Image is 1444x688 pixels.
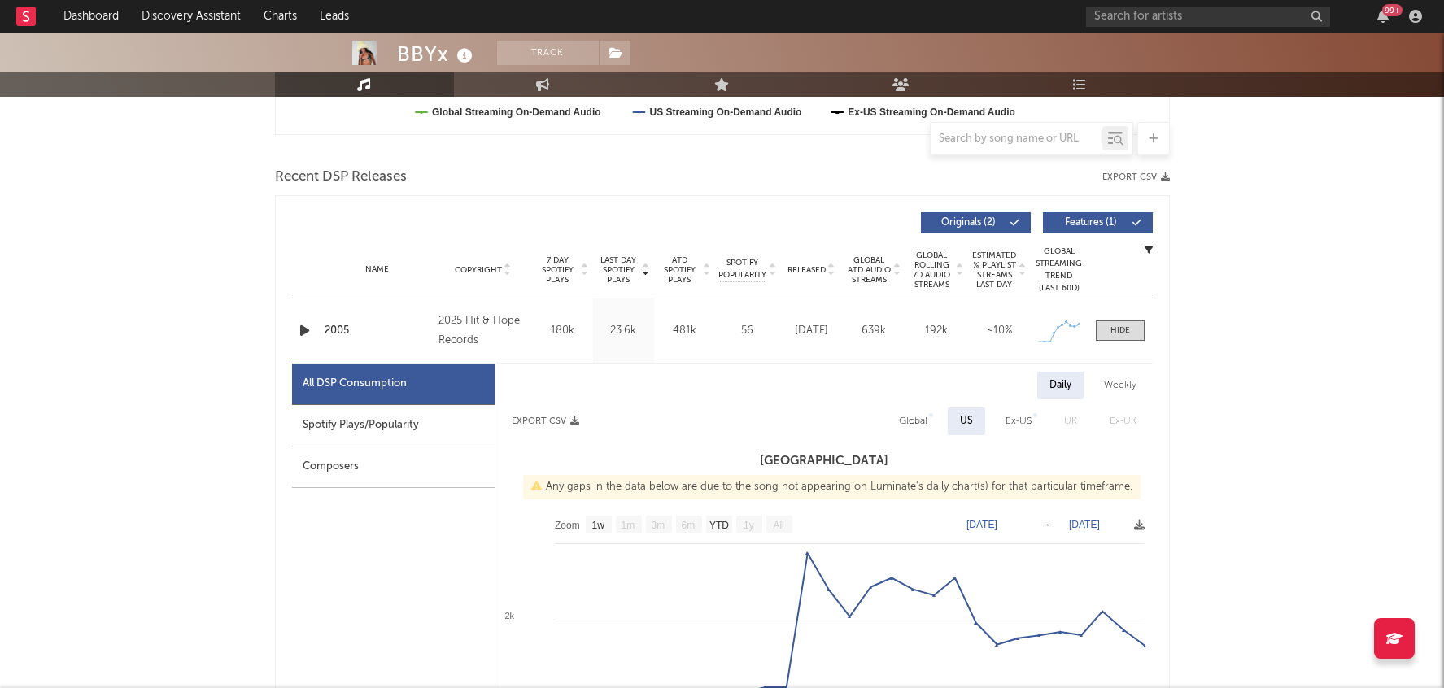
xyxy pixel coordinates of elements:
button: Features(1) [1043,212,1153,233]
button: Originals(2) [921,212,1031,233]
div: 2025 Hit & Hope Records [438,311,527,351]
div: All DSP Consumption [303,374,407,394]
span: Released [787,265,826,275]
text: [DATE] [966,519,997,530]
text: 6m [681,520,695,531]
text: All [773,520,783,531]
span: 7 Day Spotify Plays [536,255,579,285]
input: Search by song name or URL [931,133,1102,146]
div: US [960,411,973,431]
div: BBYx [397,41,477,67]
h3: [GEOGRAPHIC_DATA] [495,451,1153,471]
text: 1w [591,520,604,531]
text: 1y [744,520,754,531]
span: Features ( 1 ) [1054,218,1128,228]
input: Search for artists [1086,7,1330,27]
span: Originals ( 2 ) [931,218,1006,228]
div: ~ 10 % [972,323,1027,339]
div: Name [325,263,431,276]
span: Estimated % Playlist Streams Last Day [972,250,1017,290]
div: Weekly [1092,372,1149,399]
button: 99+ [1377,10,1389,23]
span: Global ATD Audio Streams [847,255,892,285]
button: Export CSV [1102,172,1170,182]
div: All DSP Consumption [292,364,495,405]
span: Global Rolling 7D Audio Streams [910,250,954,290]
text: Zoom [555,520,580,531]
span: Spotify Popularity [718,257,766,281]
div: 481k [658,323,711,339]
div: Global Streaming Trend (Last 60D) [1035,246,1084,294]
div: 56 [719,323,776,339]
span: Last Day Spotify Plays [597,255,640,285]
div: 180k [536,323,589,339]
div: 639k [847,323,901,339]
text: US Streaming On-Demand Audio [649,107,801,118]
button: Track [497,41,599,65]
div: [DATE] [784,323,839,339]
text: 3m [651,520,665,531]
text: Global Streaming On-Demand Audio [432,107,601,118]
text: 1m [621,520,635,531]
text: [DATE] [1069,519,1100,530]
span: Copyright [455,265,502,275]
div: Global [899,411,927,431]
div: 99 + [1382,4,1403,16]
text: Ex-US Streaming On-Demand Audio [848,107,1015,118]
div: Ex-US [1006,411,1032,431]
div: 192k [910,323,964,339]
div: Daily [1037,372,1084,399]
text: → [1041,519,1051,530]
a: 2005 [325,323,431,339]
div: Spotify Plays/Popularity [292,405,495,446]
text: YTD [709,520,728,531]
div: 23.6k [597,323,650,339]
span: ATD Spotify Plays [658,255,701,285]
div: Any gaps in the data below are due to the song not appearing on Luminate's daily chart(s) for tha... [523,475,1141,499]
span: Recent DSP Releases [275,168,407,187]
button: Export CSV [512,416,579,426]
text: 2k [504,611,514,621]
div: Composers [292,446,495,488]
